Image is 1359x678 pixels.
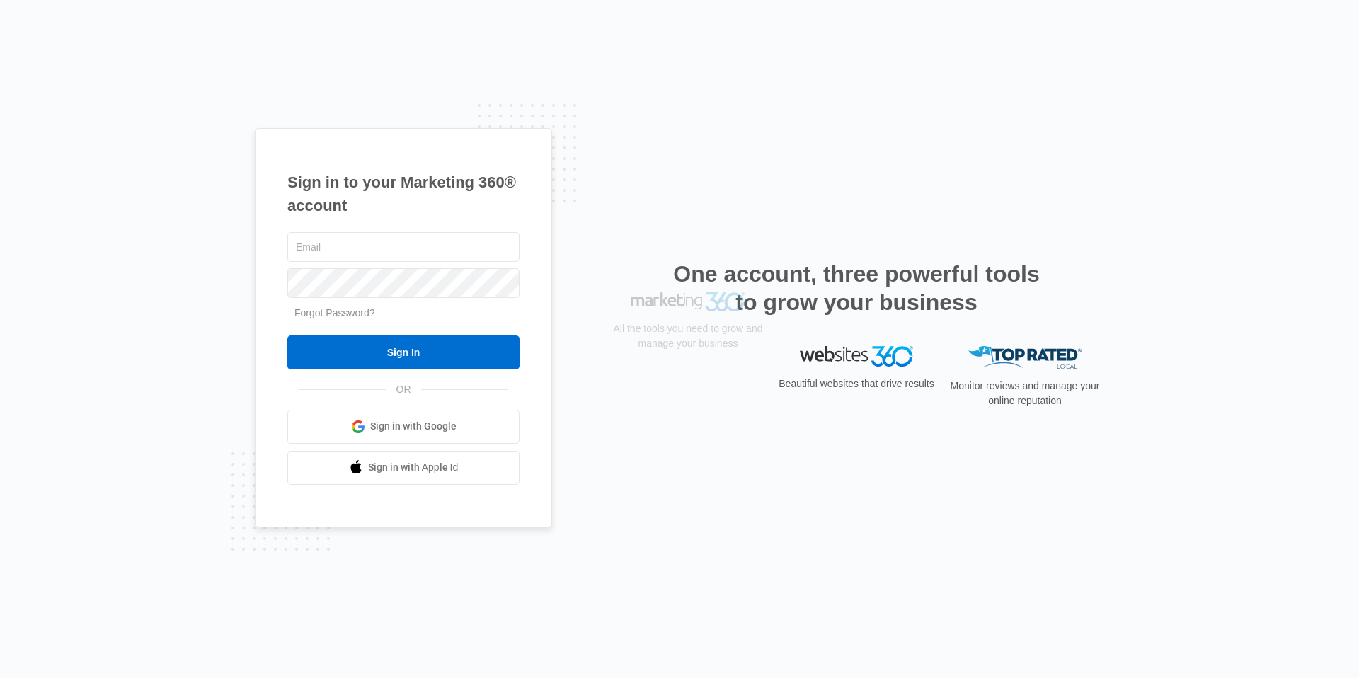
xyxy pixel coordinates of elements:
[669,260,1044,316] h2: One account, three powerful tools to grow your business
[287,451,520,485] a: Sign in with Apple Id
[294,307,375,318] a: Forgot Password?
[287,171,520,217] h1: Sign in to your Marketing 360® account
[800,346,913,367] img: Websites 360
[968,346,1082,369] img: Top Rated Local
[287,232,520,262] input: Email
[368,460,459,475] span: Sign in with Apple Id
[609,375,767,405] p: All the tools you need to grow and manage your business
[287,410,520,444] a: Sign in with Google
[386,382,421,397] span: OR
[287,335,520,369] input: Sign In
[946,379,1104,408] p: Monitor reviews and manage your online reputation
[777,377,936,391] p: Beautiful websites that drive results
[631,346,745,366] img: Marketing 360
[370,419,457,434] span: Sign in with Google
